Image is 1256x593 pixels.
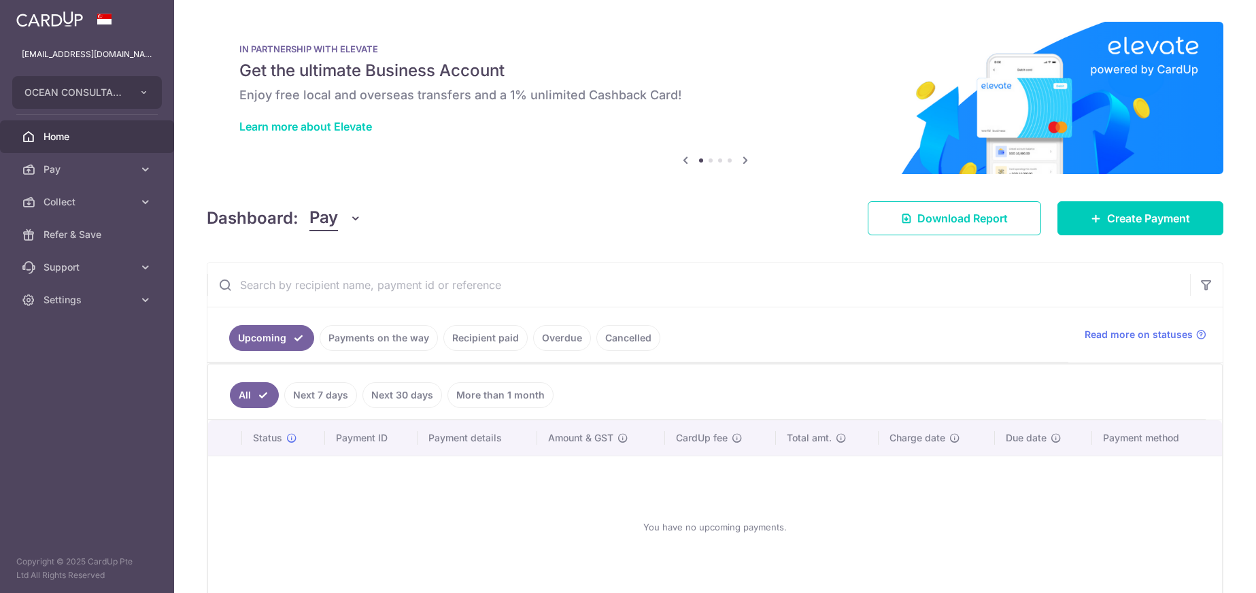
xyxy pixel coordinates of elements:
[1057,201,1223,235] a: Create Payment
[548,431,613,445] span: Amount & GST
[12,76,162,109] button: OCEAN CONSULTANT EMPLOYMENT PTE. LTD.
[447,382,554,408] a: More than 1 month
[207,22,1223,174] img: Renovation banner
[44,260,133,274] span: Support
[224,467,1206,587] div: You have no upcoming payments.
[44,293,133,307] span: Settings
[1092,420,1222,456] th: Payment method
[24,86,125,99] span: OCEAN CONSULTANT EMPLOYMENT PTE. LTD.
[1107,210,1190,226] span: Create Payment
[207,263,1190,307] input: Search by recipient name, payment id or reference
[443,325,528,351] a: Recipient paid
[230,382,279,408] a: All
[309,205,362,231] button: Pay
[239,87,1191,103] h6: Enjoy free local and overseas transfers and a 1% unlimited Cashback Card!
[1006,431,1047,445] span: Due date
[596,325,660,351] a: Cancelled
[1085,328,1193,341] span: Read more on statuses
[284,382,357,408] a: Next 7 days
[533,325,591,351] a: Overdue
[1085,328,1206,341] a: Read more on statuses
[22,48,152,61] p: [EMAIL_ADDRESS][DOMAIN_NAME]
[253,431,282,445] span: Status
[229,325,314,351] a: Upcoming
[44,195,133,209] span: Collect
[676,431,728,445] span: CardUp fee
[44,228,133,241] span: Refer & Save
[239,120,372,133] a: Learn more about Elevate
[1169,552,1242,586] iframe: Opens a widget where you can find more information
[418,420,537,456] th: Payment details
[44,163,133,176] span: Pay
[207,206,299,231] h4: Dashboard:
[320,325,438,351] a: Payments on the way
[239,44,1191,54] p: IN PARTNERSHIP WITH ELEVATE
[362,382,442,408] a: Next 30 days
[889,431,945,445] span: Charge date
[16,11,83,27] img: CardUp
[787,431,832,445] span: Total amt.
[868,201,1041,235] a: Download Report
[44,130,133,143] span: Home
[917,210,1008,226] span: Download Report
[309,205,338,231] span: Pay
[325,420,418,456] th: Payment ID
[239,60,1191,82] h5: Get the ultimate Business Account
